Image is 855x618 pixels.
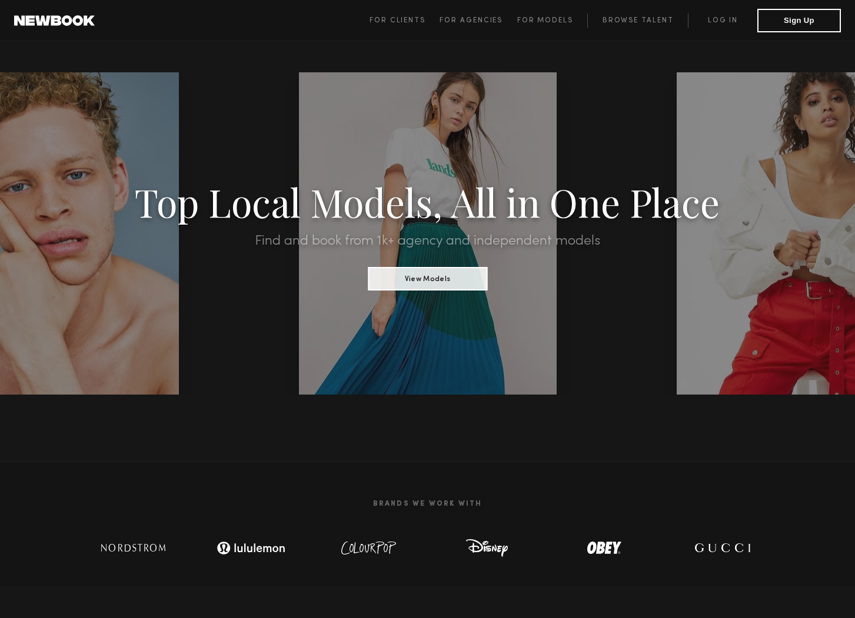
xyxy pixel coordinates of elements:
img: logo-gucci.svg [684,536,760,560]
a: Log in [688,14,757,28]
span: For Agencies [440,17,503,24]
img: logo-obey.svg [566,536,643,560]
button: View Models [368,267,487,290]
button: Sign Up [757,9,841,32]
span: For Clients [370,17,425,24]
h2: Brands We Work With [75,486,781,522]
img: logo-disney.svg [448,536,525,560]
span: For Models [517,17,573,24]
img: logo-colour-pop.svg [331,536,407,560]
a: For Models [517,14,588,28]
h1: Top Local Models, All in One Place [64,183,791,220]
img: logo-lulu.svg [210,536,292,560]
a: View Models [368,271,487,284]
h2: Find and book from 1k+ agency and independent models [64,234,791,248]
a: For Agencies [440,14,517,28]
a: Browse Talent [587,14,688,28]
a: For Clients [370,14,440,28]
img: logo-nordstrom.svg [92,536,175,560]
